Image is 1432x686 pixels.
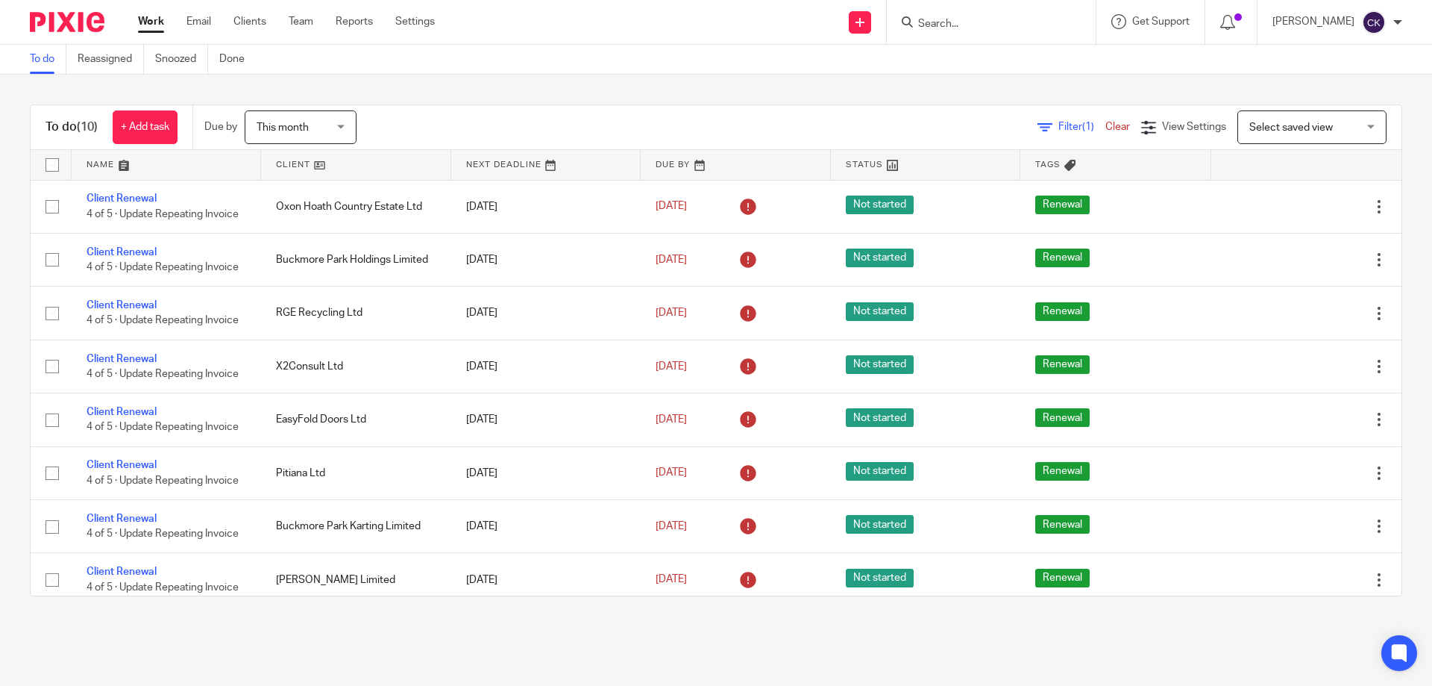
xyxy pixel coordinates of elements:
span: Not started [846,355,914,374]
span: [DATE] [656,414,687,425]
span: 4 of 5 · Update Repeating Invoice [87,528,239,539]
span: Get Support [1132,16,1190,27]
a: Team [289,14,313,29]
a: Clients [233,14,266,29]
span: Filter [1058,122,1105,132]
span: Not started [846,249,914,267]
a: Client Renewal [87,567,157,577]
span: Tags [1035,160,1061,169]
a: Clear [1105,122,1130,132]
a: Client Renewal [87,514,157,524]
td: [DATE] [451,180,641,233]
td: [PERSON_NAME] Limited [261,553,450,606]
a: Work [138,14,164,29]
td: [DATE] [451,500,641,553]
span: 4 of 5 · Update Repeating Invoice [87,209,239,219]
span: [DATE] [656,308,687,318]
span: [DATE] [656,521,687,531]
img: Pixie [30,12,104,32]
span: Not started [846,515,914,534]
span: [DATE] [656,202,687,212]
span: 4 of 5 · Update Repeating Invoice [87,262,239,272]
td: [DATE] [451,340,641,393]
span: Not started [846,408,914,427]
span: Renewal [1035,569,1090,587]
a: Reports [336,14,373,29]
span: 4 of 5 · Update Repeating Invoice [87,475,239,486]
td: [DATE] [451,393,641,446]
a: Client Renewal [87,460,157,470]
p: [PERSON_NAME] [1272,14,1354,29]
input: Search [917,18,1051,31]
a: Client Renewal [87,247,157,258]
span: (10) [77,121,98,133]
p: Due by [204,119,237,134]
a: To do [30,45,66,74]
span: Not started [846,196,914,214]
span: Renewal [1035,355,1090,374]
span: 4 of 5 · Update Repeating Invoice [87,422,239,433]
span: Renewal [1035,302,1090,321]
td: X2Consult Ltd [261,340,450,393]
a: Snoozed [155,45,208,74]
td: [DATE] [451,233,641,286]
span: Select saved view [1249,122,1333,133]
td: Oxon Hoath Country Estate Ltd [261,180,450,233]
a: Settings [395,14,435,29]
a: Client Renewal [87,193,157,204]
span: Renewal [1035,196,1090,214]
td: Pitiana Ltd [261,446,450,499]
span: Not started [846,302,914,321]
span: Renewal [1035,515,1090,534]
span: Not started [846,462,914,481]
a: Client Renewal [87,354,157,364]
td: RGE Recycling Ltd [261,287,450,340]
span: Renewal [1035,408,1090,427]
a: Done [219,45,256,74]
a: + Add task [113,110,178,144]
span: Renewal [1035,462,1090,481]
a: Reassigned [78,45,144,74]
span: [DATE] [656,255,687,265]
span: Not started [846,569,914,587]
span: 4 of 5 · Update Repeating Invoice [87,369,239,379]
span: Renewal [1035,249,1090,267]
img: svg%3E [1362,10,1386,34]
span: [DATE] [656,468,687,478]
td: [DATE] [451,287,641,340]
td: Buckmore Park Karting Limited [261,500,450,553]
td: [DATE] [451,553,641,606]
h1: To do [45,119,98,135]
span: [DATE] [656,574,687,584]
a: Client Renewal [87,407,157,417]
span: View Settings [1162,122,1226,132]
td: Buckmore Park Holdings Limited [261,233,450,286]
a: Client Renewal [87,300,157,311]
a: Email [186,14,211,29]
td: EasyFold Doors Ltd [261,393,450,446]
td: [DATE] [451,446,641,499]
span: (1) [1082,122,1094,132]
span: 4 of 5 · Update Repeating Invoice [87,316,239,326]
span: This month [257,122,309,133]
span: [DATE] [656,361,687,372]
span: 4 of 5 · Update Repeating Invoice [87,582,239,593]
